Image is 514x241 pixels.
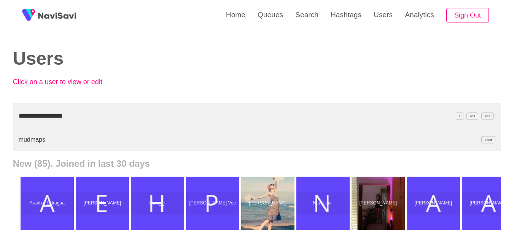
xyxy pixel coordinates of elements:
[21,177,76,230] a: Arantxa LafraguaArantxa Lafragua
[241,177,296,230] a: [PERSON_NAME]Franziska Kaiser
[132,201,183,206] p: Hara__t
[446,8,489,23] button: Sign Out
[76,177,131,230] a: [PERSON_NAME]Elena
[456,112,463,120] span: /
[408,201,458,206] p: [PERSON_NAME]
[481,112,494,120] span: C^K
[13,49,246,69] h2: Users
[298,201,348,206] p: New User
[77,201,127,206] p: [PERSON_NAME]
[296,177,352,230] a: New UserNew User
[481,136,495,144] span: Enter
[463,201,514,206] p: [PERSON_NAME]
[353,201,403,206] p: [PERSON_NAME]
[19,6,38,25] img: fireSpot
[38,11,76,19] img: fireSpot
[352,177,407,230] a: [PERSON_NAME]Rafaela Alexopoulou
[186,177,241,230] a: [PERSON_NAME] VeePrasanna Vee
[13,129,501,151] li: mudmaps
[131,177,186,230] a: Hara__tHara__t
[22,201,72,206] p: Arantxa Lafragua
[188,201,238,206] p: [PERSON_NAME] Vee
[13,158,501,169] h2: New (85). Joined in last 30 days
[243,201,293,206] p: [PERSON_NAME]
[407,177,462,230] a: [PERSON_NAME]Anita Jurach
[466,112,479,120] span: C^J
[13,78,180,86] p: Click on a user to view or edit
